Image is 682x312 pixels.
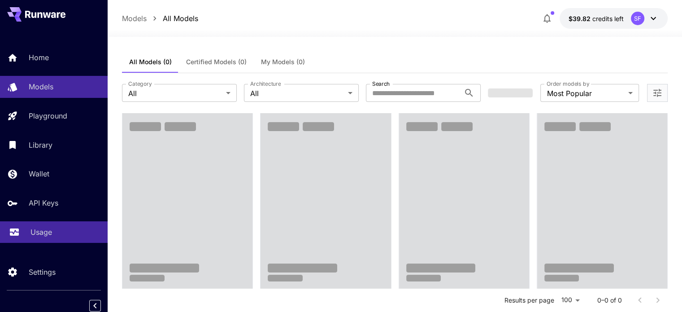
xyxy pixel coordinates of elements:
p: API Keys [29,198,58,208]
p: Playground [29,110,67,121]
label: Order models by [547,80,589,88]
p: Settings [29,267,56,277]
nav: breadcrumb [122,13,198,24]
span: credits left [592,15,624,22]
span: All [128,88,222,99]
a: All Models [163,13,198,24]
label: Search [372,80,390,88]
span: All Models (0) [129,58,172,66]
span: My Models (0) [261,58,305,66]
div: $39.81576 [569,14,624,23]
button: $39.81576SF [560,8,668,29]
div: SF [631,12,644,25]
a: Models [122,13,147,24]
span: $39.82 [569,15,592,22]
p: Wallet [29,168,49,179]
label: Architecture [250,80,281,88]
span: Certified Models (0) [186,58,247,66]
p: Library [29,140,52,150]
button: Open more filters [652,88,663,99]
label: Category [128,80,152,88]
p: Models [29,81,53,92]
p: Home [29,52,49,63]
span: Most Popular [547,88,625,99]
div: 100 [558,294,583,307]
p: 0–0 of 0 [597,296,622,305]
p: Usage [30,227,52,237]
p: Results per page [504,296,554,305]
button: Collapse sidebar [89,300,101,312]
span: All [250,88,344,99]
